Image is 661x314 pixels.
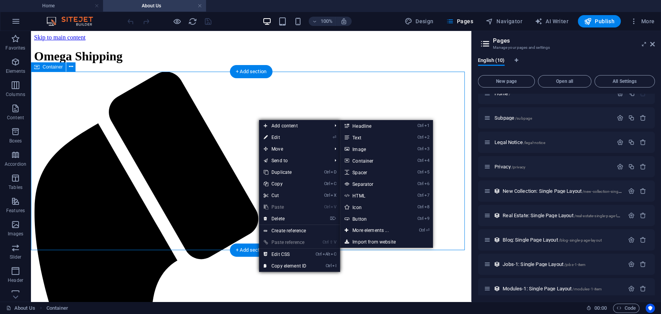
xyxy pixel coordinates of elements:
[494,164,525,170] span: Click to open page
[259,155,328,166] a: Send to
[333,135,336,140] i: ⏎
[331,181,336,186] i: C
[640,188,646,194] div: Remove
[598,79,651,84] span: All Settings
[324,170,330,175] i: Ctrl
[417,193,424,198] i: Ctrl
[259,120,328,132] span: Add content
[478,56,505,67] span: English (10)
[584,17,615,25] span: Publish
[9,184,22,190] p: Tables
[494,261,500,268] div: This layout is used as a template for all items (e.g. a blog post) of this collection. The conten...
[500,237,624,242] div: Blog: Single Page Layout/blog-single-page-layout
[340,190,404,201] a: Ctrl7HTML
[330,216,336,221] i: ⌦
[417,123,424,128] i: Ctrl
[188,17,197,26] button: reload
[646,304,655,313] button: Usercentrics
[340,155,404,166] a: Ctrl4Container
[481,79,531,84] span: New page
[417,204,424,209] i: Ctrl
[628,237,635,243] div: Settings
[630,17,654,25] span: More
[5,45,25,51] p: Favorites
[424,204,429,209] i: 8
[578,15,621,27] button: Publish
[640,139,646,146] div: Remove
[417,170,424,175] i: Ctrl
[424,170,429,175] i: 5
[331,170,336,175] i: D
[503,237,602,243] span: Blog: Single Page Layout
[524,141,545,145] span: /legal-notice
[259,237,311,248] a: Ctrl⇧VPaste reference
[478,75,535,88] button: New page
[509,92,510,96] span: /
[503,188,643,194] span: New Collection: Single Page Layout
[617,90,623,97] div: Settings
[492,140,613,145] div: Legal Notice/legal-notice
[486,17,522,25] span: Navigator
[478,57,655,72] div: Language Tabs
[640,285,646,292] div: Remove
[617,115,623,121] div: Settings
[8,277,23,283] p: Header
[512,165,525,169] span: /privacy
[259,213,311,225] a: ⌦Delete
[424,123,429,128] i: 1
[493,44,639,51] h3: Manage your pages and settings
[402,15,437,27] div: Design (Ctrl+Alt+Y)
[325,263,331,268] i: Ctrl
[628,163,635,170] div: Duplicate
[494,285,500,292] div: This layout is used as a template for all items (e.g. a blog post) of this collection. The conten...
[640,90,646,97] div: The startpage cannot be deleted
[6,304,35,313] a: Click to cancel selection. Double-click to open Pages
[9,138,22,144] p: Boxes
[6,91,25,98] p: Columns
[640,115,646,121] div: Remove
[259,166,311,178] a: CtrlDDuplicate
[424,135,429,140] i: 2
[535,17,568,25] span: AI Writer
[259,190,311,201] a: CtrlXCut
[402,15,437,27] button: Design
[259,249,311,260] a: CtrlAltCEdit CSS
[7,115,24,121] p: Content
[559,238,602,242] span: /blog-single-page-layout
[443,15,476,27] button: Pages
[330,240,333,245] i: ⇧
[340,213,404,225] a: Ctrl9Button
[230,65,273,78] div: + Add section
[340,143,404,155] a: Ctrl3Image
[424,216,429,221] i: 9
[332,263,336,268] i: I
[628,285,635,292] div: Settings
[417,181,424,186] i: Ctrl
[324,193,330,198] i: Ctrl
[503,286,602,292] span: Click to open page
[334,240,336,245] i: V
[417,135,424,140] i: Ctrl
[515,116,532,120] span: /subpage
[331,252,336,257] i: C
[564,263,586,267] span: /jobs-1-item
[340,225,404,236] a: Ctrl⏎More elements ...
[259,132,311,143] a: ⏎Edit
[600,305,601,311] span: :
[613,304,639,313] button: Code
[259,260,311,272] a: CtrlICopy element ID
[494,139,545,145] span: Click to open page
[541,79,588,84] span: Open all
[617,163,623,170] div: Settings
[628,261,635,268] div: Settings
[594,304,606,313] span: 00 00
[259,143,328,155] span: Move
[424,193,429,198] i: 7
[340,201,404,213] a: Ctrl8Icon
[627,15,658,27] button: More
[628,115,635,121] div: Duplicate
[494,91,510,96] span: Click to open page
[628,212,635,219] div: Settings
[424,146,429,151] i: 3
[640,261,646,268] div: Remove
